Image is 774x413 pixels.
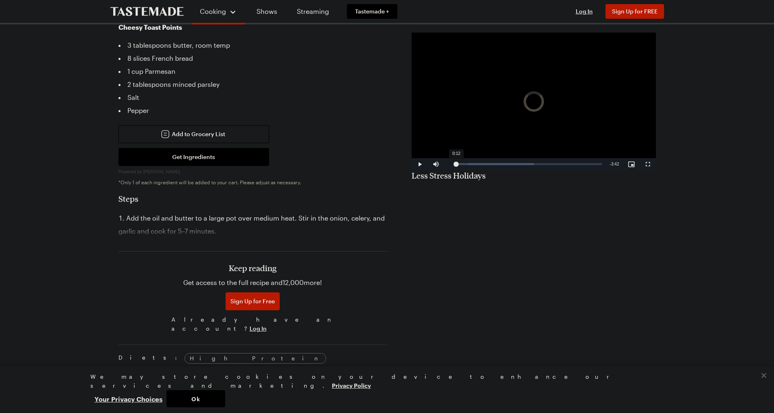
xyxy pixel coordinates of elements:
button: Ok [167,390,225,407]
span: - [610,162,611,166]
li: 2 tablespoons minced parsley [118,78,387,91]
span: Sign Up for Free [230,297,275,305]
p: *Only 1 of each ingredient will be added to your cart. Please adjust as necessary. [118,179,387,186]
span: Powered by [PERSON_NAME] [118,169,180,174]
h2: Less Stress Holidays [412,170,656,180]
div: We may store cookies on your device to enhance our services and marketing. [90,372,677,390]
video-js: Video Player [412,33,656,170]
button: Get Ingredients [118,148,269,166]
a: High Protein [184,353,326,364]
h2: Steps [118,194,387,203]
button: Your Privacy Choices [90,390,167,407]
span: Already have an account? [171,315,334,333]
li: Add the oil and butter to a large pot over medium heat. Stir in the onion, celery, and garlic and... [118,212,387,238]
button: Log In [250,325,267,333]
h3: Keep reading [229,263,276,273]
button: Cooking [200,3,237,20]
span: Tastemade + [355,7,389,15]
button: Close [755,367,773,384]
li: Pepper [118,104,387,117]
div: Progress Bar [448,163,602,165]
button: Sign Up for FREE [605,4,664,19]
span: 3:42 [611,162,619,166]
li: Salt [118,91,387,104]
li: 1 cup Parmesan [118,65,387,78]
button: Add to Grocery List [118,125,269,143]
a: To Tastemade Home Page [110,7,184,16]
button: Mute [428,158,444,170]
a: Powered by [PERSON_NAME] [118,167,180,174]
a: More information about your privacy, opens in a new tab [332,381,371,389]
button: Sign Up for Free [226,292,280,310]
span: Log In [576,8,593,15]
div: Privacy [90,372,677,407]
button: Log In [568,7,601,15]
p: Get access to the full recipe and 12,000 more! [183,278,322,287]
button: Fullscreen [640,158,656,170]
span: Sign Up for FREE [612,8,658,15]
li: 3 tablespoons butter, room temp [118,39,387,52]
button: Picture-in-Picture [623,158,640,170]
button: Play [412,158,428,170]
h3: Cheesy Toast Points [118,22,387,32]
span: High Protein [190,354,321,363]
a: Tastemade + [347,4,397,19]
span: Add to Grocery List [172,130,225,138]
li: 8 slices French bread [118,52,387,65]
span: Cooking [200,7,226,15]
span: Diets: [118,353,181,378]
